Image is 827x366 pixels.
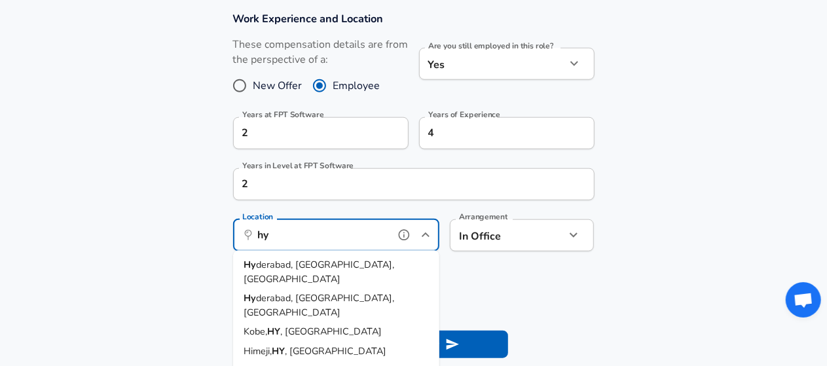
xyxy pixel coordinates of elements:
[285,345,386,358] span: , [GEOGRAPHIC_DATA]
[419,117,566,149] input: 7
[244,259,394,286] span: derabad, [GEOGRAPHIC_DATA], [GEOGRAPHIC_DATA]
[244,259,256,272] strong: Hy
[280,325,382,339] span: , [GEOGRAPHIC_DATA]
[394,225,414,245] button: help
[242,162,354,170] label: Years in Level at FPT Software
[428,42,553,50] label: Are you still employed in this role?
[244,292,394,320] span: derabad, [GEOGRAPHIC_DATA], [GEOGRAPHIC_DATA]
[253,78,303,94] span: New Offer
[233,117,380,149] input: 0
[244,345,272,358] span: Himeji,
[233,37,409,67] label: These compensation details are from the perspective of a:
[333,78,380,94] span: Employee
[272,345,285,358] strong: HY
[459,213,507,221] label: Arrangement
[233,168,566,200] input: 1
[242,111,324,119] label: Years at FPT Software
[416,226,435,244] button: Close
[267,325,280,339] strong: HY
[786,282,821,318] div: Open chat
[450,219,546,251] div: In Office
[244,325,267,339] span: Kobe,
[244,292,256,305] strong: Hy
[419,48,566,80] div: Yes
[428,111,500,119] label: Years of Experience
[233,11,595,26] h3: Work Experience and Location
[242,213,273,221] label: Location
